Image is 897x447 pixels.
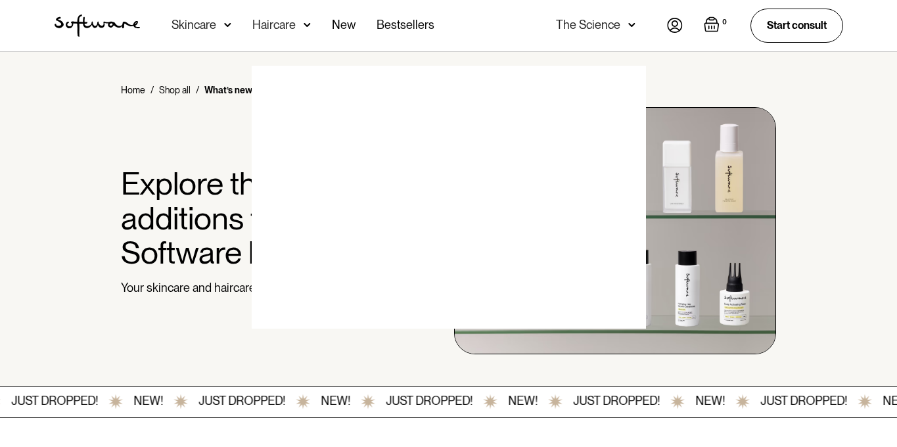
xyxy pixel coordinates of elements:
[198,394,285,410] div: JUST DROPPED!
[720,16,729,28] div: 0
[556,18,620,32] div: The Science
[628,18,635,32] img: arrow down
[386,394,472,410] div: JUST DROPPED!
[508,394,538,410] div: NEW!
[573,394,660,410] div: JUST DROPPED!
[304,18,311,32] img: arrow down
[760,394,847,410] div: JUST DROPPED!
[695,394,725,410] div: NEW!
[252,66,646,329] img: blank image
[750,9,843,42] a: Start consult
[224,18,231,32] img: arrow down
[55,14,140,37] a: home
[121,166,377,270] h1: Explore the latest additions to our Software line-up
[55,14,140,37] img: Software Logo
[252,18,296,32] div: Haircare
[704,16,729,35] a: Open cart
[321,394,350,410] div: NEW!
[121,83,145,97] a: Home
[172,18,216,32] div: Skincare
[204,83,258,97] div: What’s new?
[133,394,163,410] div: NEW!
[159,83,191,97] a: Shop all
[150,83,154,97] div: /
[121,281,377,295] p: Your skincare and haircare routine’s new MVPs.
[196,83,199,97] div: /
[11,394,98,410] div: JUST DROPPED!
